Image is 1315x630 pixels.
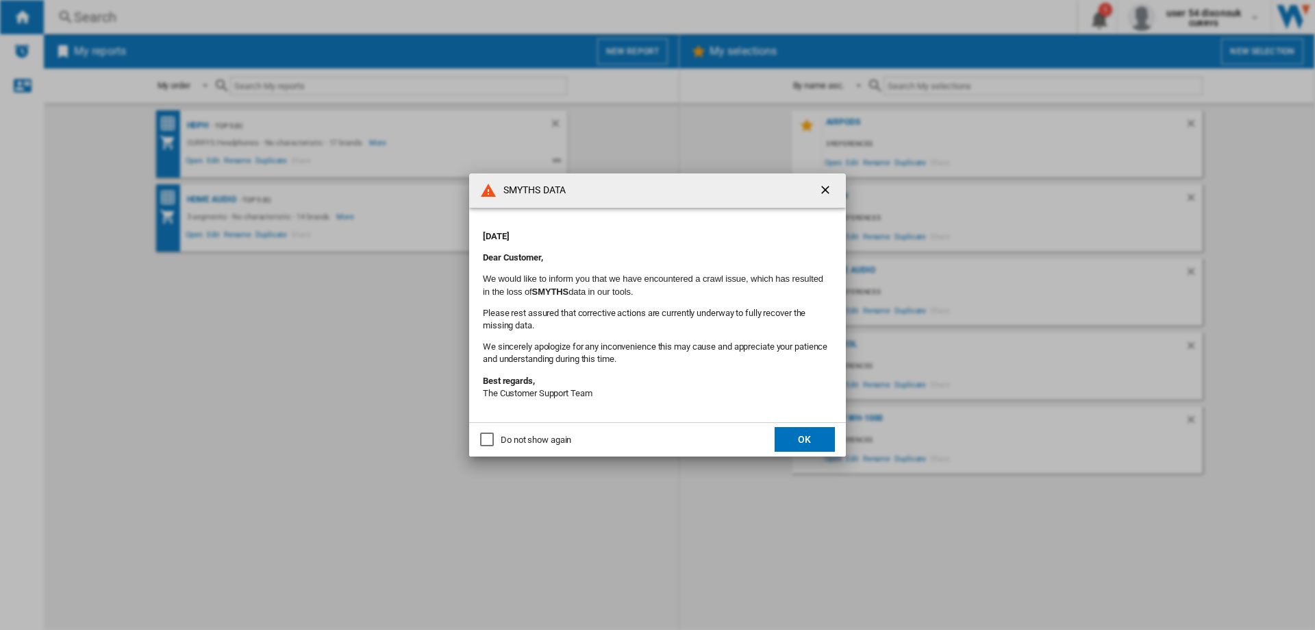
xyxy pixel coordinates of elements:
[483,375,832,400] p: The Customer Support Team
[480,433,571,446] md-checkbox: Do not show again
[568,287,633,297] font: data in our tools.
[501,434,571,446] div: Do not show again
[532,287,569,297] b: SMYTHS
[483,274,823,296] font: We would like to inform you that we have encountered a crawl issue, which has resulted in the los...
[775,427,835,452] button: OK
[497,184,566,197] h4: SMYTHS DATA
[483,341,832,365] p: We sincerely apologize for any inconvenience this may cause and appreciate your patience and unde...
[483,231,509,241] strong: [DATE]
[483,376,535,386] strong: Best regards,
[483,307,832,332] p: Please rest assured that corrective actions are currently underway to fully recover the missing d...
[813,177,840,204] button: getI18NText('BUTTONS.CLOSE_DIALOG')
[818,183,835,199] ng-md-icon: getI18NText('BUTTONS.CLOSE_DIALOG')
[483,252,543,263] strong: Dear Customer,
